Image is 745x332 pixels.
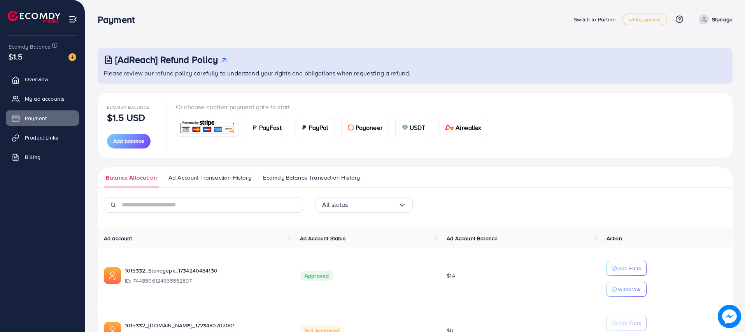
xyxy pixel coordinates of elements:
span: Product Links [25,134,58,142]
img: card [402,124,408,131]
img: menu [68,15,77,24]
a: Product Links [6,130,79,145]
h3: [AdReach] Refund Policy [115,54,218,65]
a: cardPayoneer [341,118,389,137]
span: Ad account [104,234,132,242]
span: Action [607,234,622,242]
span: All status [322,199,348,211]
button: Add Fund [607,316,647,330]
span: Ad Account Status [300,234,346,242]
img: logo [8,11,60,23]
span: Ecomdy Balance Transaction History [263,173,360,182]
span: $1.5 [9,51,23,62]
a: card [176,118,238,137]
a: 1015332_[DOMAIN_NAME]_1723480702001 [125,322,287,329]
a: cardPayFast [245,118,288,137]
img: card [445,124,454,131]
h3: Payment [98,14,141,25]
p: Add Fund [618,264,642,273]
span: Airwallex [456,123,481,132]
span: Billing [25,153,40,161]
p: Stonage [712,15,733,24]
span: Ad Account Balance [447,234,498,242]
a: 1015332_Stonagepk_1734240484130 [125,267,287,274]
span: $14 [447,272,455,280]
span: PayPal [309,123,328,132]
a: Payment [6,110,79,126]
span: Payment [25,114,47,122]
span: ID: 7448506124665552897 [125,277,287,285]
img: card [251,124,258,131]
img: card [348,124,354,131]
p: Or choose another payment gate to start [176,102,494,112]
a: Overview [6,72,79,87]
div: <span class='underline'>1015332_Stonagepk_1734240484130</span></br>7448506124665552897 [125,267,287,285]
img: card [179,119,236,136]
a: Billing [6,149,79,165]
span: My ad accounts [25,95,65,103]
span: Overview [25,75,48,83]
a: cardPayPal [294,118,335,137]
span: Approved [300,271,333,281]
div: Search for option [316,197,413,213]
span: Ad Account Transaction History [168,173,251,182]
img: card [301,124,307,131]
span: PayFast [259,123,282,132]
button: Withdraw [607,282,647,297]
button: Add balance [107,134,151,149]
img: image [68,53,76,61]
img: ic-ads-acc.e4c84228.svg [104,267,121,284]
input: Search for option [348,199,398,211]
span: Balance Allocation [106,173,157,182]
span: Payoneer [356,123,382,132]
p: Withdraw [618,285,640,294]
a: cardAirwallex [438,118,488,137]
p: Switch to Partner [574,15,616,24]
button: Add Fund [607,261,647,276]
a: Stonage [696,14,733,24]
img: image [718,305,741,328]
span: Add balance [113,137,144,145]
span: USDT [410,123,426,132]
span: white_agency [629,17,661,22]
span: Ecomdy Balance [107,104,149,110]
p: $1.5 USD [107,113,145,122]
p: Add Fund [618,318,642,328]
a: My ad accounts [6,91,79,107]
a: cardUSDT [395,118,432,137]
span: Ecomdy Balance [9,43,51,51]
p: Please review our refund policy carefully to understand your rights and obligations when requesti... [104,68,728,78]
a: white_agency [622,14,667,25]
